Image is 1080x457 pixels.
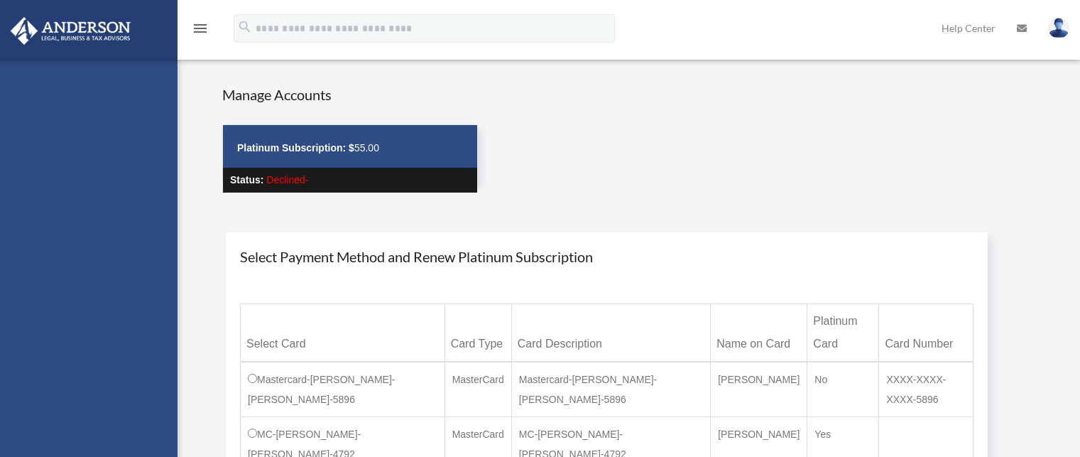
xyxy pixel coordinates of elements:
h4: Select Payment Method and Renew Platinum Subscription [240,247,973,267]
img: Anderson Advisors Platinum Portal [6,17,135,45]
td: [PERSON_NAME] [711,362,807,417]
i: search [237,19,253,35]
td: No [807,362,879,417]
i: menu [192,20,209,37]
td: Mastercard-[PERSON_NAME]-[PERSON_NAME]-5896 [511,362,710,417]
th: Platinum Card [807,304,879,362]
strong: Platinum Subscription: $ [237,142,354,154]
img: User Pic [1048,18,1069,38]
p: 55.00 [237,139,463,157]
th: Select Card [241,304,445,362]
td: XXXX-XXXX-XXXX-5896 [879,362,973,417]
th: Card Type [444,304,511,362]
strong: Status: [230,174,263,186]
th: Name on Card [711,304,807,362]
td: MasterCard [444,362,511,417]
a: menu [192,25,209,37]
td: Mastercard-[PERSON_NAME]-[PERSON_NAME]-5896 [241,362,445,417]
span: Declined- [266,174,308,186]
h4: Manage Accounts [222,85,478,104]
th: Card Number [879,304,973,362]
th: Card Description [511,304,710,362]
